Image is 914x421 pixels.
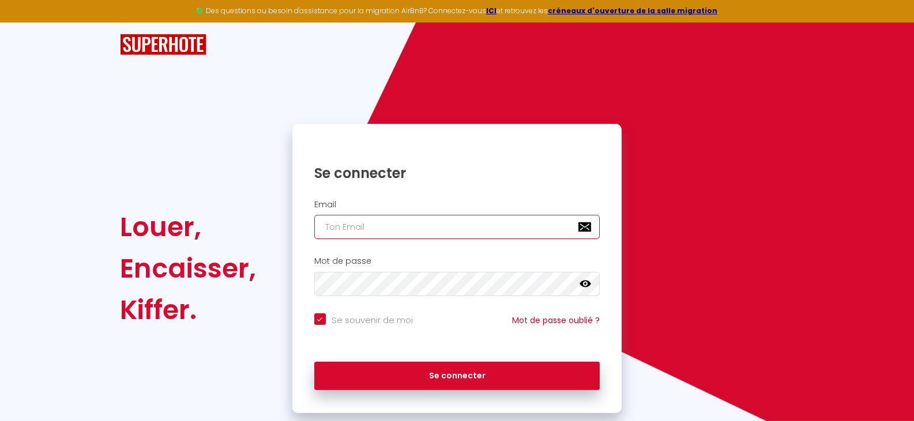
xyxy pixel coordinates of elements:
[512,314,600,326] a: Mot de passe oublié ?
[120,34,206,55] img: SuperHote logo
[314,164,600,182] h1: Se connecter
[314,215,600,239] input: Ton Email
[548,6,717,16] a: créneaux d'ouverture de la salle migration
[314,362,600,390] button: Se connecter
[120,289,256,331] div: Kiffer.
[486,6,497,16] a: ICI
[314,200,600,210] h2: Email
[314,256,600,266] h2: Mot de passe
[120,248,256,289] div: Encaisser,
[120,206,256,248] div: Louer,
